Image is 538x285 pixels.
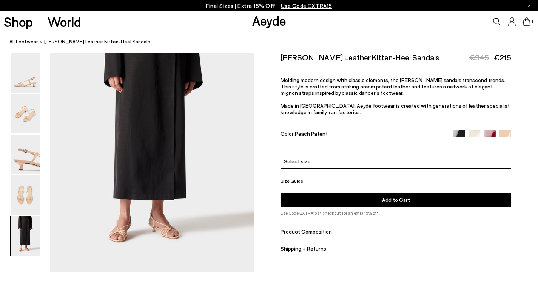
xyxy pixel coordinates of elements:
[11,53,40,93] img: Rhonda Leather Kitten-Heel Sandals - Image 1
[295,130,328,137] span: Peach Patent
[48,15,81,28] a: World
[382,197,410,203] span: Add to Cart
[281,228,332,235] span: Product Composition
[530,20,534,24] span: 1
[11,94,40,133] img: Rhonda Leather Kitten-Heel Sandals - Image 2
[503,247,507,251] img: svg%3E
[281,245,326,252] span: Shipping + Returns
[504,161,508,164] img: svg%3E
[503,230,507,234] img: svg%3E
[284,157,311,165] span: Select size
[9,32,538,53] nav: breadcrumb
[281,176,303,186] button: Size Guide
[44,38,150,46] span: [PERSON_NAME] Leather Kitten-Heel Sandals
[281,102,355,109] a: Made in [GEOGRAPHIC_DATA]
[252,12,286,28] a: Aeyde
[4,15,33,28] a: Shop
[494,53,511,62] span: €215
[281,2,332,9] span: Navigate to /collections/ss25-final-sizes
[523,17,530,26] a: 1
[11,135,40,174] img: Rhonda Leather Kitten-Heel Sandals - Image 3
[281,53,439,62] h2: [PERSON_NAME] Leather Kitten-Heel Sandals
[469,53,489,62] span: €345
[281,77,510,115] span: Melding modern design with classic elements, the [PERSON_NAME] sandals transcend trends. This sty...
[281,193,511,207] button: Add to Cart
[9,38,38,46] a: All Footwear
[206,1,332,11] p: Final Sizes | Extra 15% Off
[281,210,511,217] p: Use Code EXTRA15 at checkout for an extra 15% off
[281,130,446,139] div: Color:
[11,175,40,215] img: Rhonda Leather Kitten-Heel Sandals - Image 4
[11,216,40,256] img: Rhonda Leather Kitten-Heel Sandals - Image 5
